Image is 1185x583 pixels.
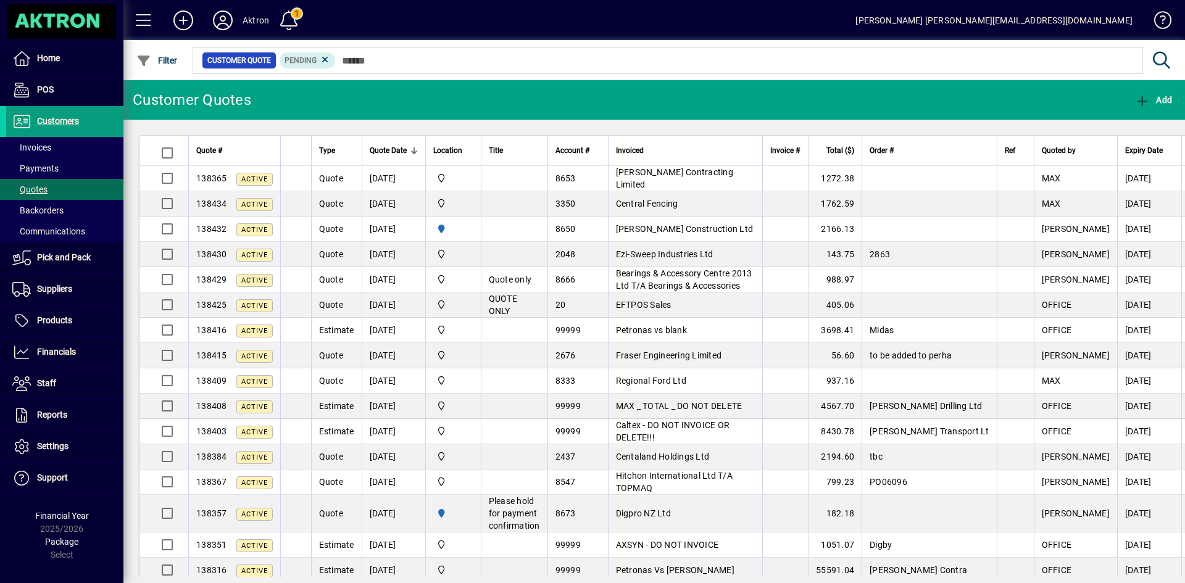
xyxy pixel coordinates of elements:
[808,558,862,583] td: 55591.04
[37,284,72,294] span: Suppliers
[6,400,123,431] a: Reports
[362,469,425,495] td: [DATE]
[241,327,268,335] span: Active
[196,144,273,157] div: Quote #
[1005,144,1026,157] div: Ref
[616,420,730,442] span: Caltex - DO NOT INVOICE OR DELETE!!!
[6,337,123,368] a: Financials
[616,249,713,259] span: Ezi-Sweep Industries Ltd
[808,495,862,532] td: 182.18
[241,428,268,436] span: Active
[6,137,123,158] a: Invoices
[855,10,1133,30] div: [PERSON_NAME] [PERSON_NAME][EMAIL_ADDRESS][DOMAIN_NAME]
[808,343,862,368] td: 56.60
[6,158,123,179] a: Payments
[196,565,227,575] span: 138316
[870,350,952,360] span: to be added to perha
[196,401,227,411] span: 138408
[37,410,67,420] span: Reports
[319,224,343,234] span: Quote
[616,224,754,234] span: [PERSON_NAME] Construction Ltd
[433,197,473,210] span: Central
[870,477,907,487] span: PO06096
[136,56,178,65] span: Filter
[870,565,967,575] span: [PERSON_NAME] Contra
[616,401,742,411] span: MAX _ TOTAL _ DO NOT DELETE
[196,325,227,335] span: 138416
[196,173,227,183] span: 138365
[243,10,269,30] div: Aktron
[12,163,59,173] span: Payments
[433,349,473,362] span: Central
[616,350,722,360] span: Fraser Engineering Limited
[362,343,425,368] td: [DATE]
[616,268,752,291] span: Bearings & Accessory Centre 2013 Ltd T/A Bearings & Accessories
[870,540,892,550] span: Digby
[362,166,425,191] td: [DATE]
[1135,95,1172,105] span: Add
[241,510,268,518] span: Active
[555,144,589,157] span: Account #
[241,251,268,259] span: Active
[362,217,425,242] td: [DATE]
[319,173,343,183] span: Quote
[196,540,227,550] span: 138351
[1042,275,1110,284] span: [PERSON_NAME]
[241,567,268,575] span: Active
[1117,166,1181,191] td: [DATE]
[6,274,123,305] a: Suppliers
[489,275,532,284] span: Quote only
[6,463,123,494] a: Support
[196,508,227,518] span: 138357
[196,376,227,386] span: 138409
[241,175,268,183] span: Active
[6,431,123,462] a: Settings
[241,542,268,550] span: Active
[555,173,576,183] span: 8653
[362,558,425,583] td: [DATE]
[196,224,227,234] span: 138432
[37,116,79,126] span: Customers
[362,292,425,318] td: [DATE]
[1042,224,1110,234] span: [PERSON_NAME]
[1042,426,1072,436] span: OFFICE
[362,495,425,532] td: [DATE]
[489,144,540,157] div: Title
[6,305,123,336] a: Products
[6,200,123,221] a: Backorders
[319,376,343,386] span: Quote
[555,249,576,259] span: 2048
[319,452,343,461] span: Quote
[319,540,354,550] span: Estimate
[1117,242,1181,267] td: [DATE]
[196,452,227,461] span: 138384
[37,347,76,357] span: Financials
[616,471,733,493] span: Hitchon International Ltd T/A TOPMAQ
[555,300,566,310] span: 20
[196,426,227,436] span: 138403
[12,184,48,194] span: Quotes
[12,226,85,236] span: Communications
[319,199,343,209] span: Quote
[433,563,473,577] span: Central
[555,376,576,386] span: 8333
[133,90,251,110] div: Customer Quotes
[808,368,862,394] td: 937.16
[555,350,576,360] span: 2676
[1042,249,1110,259] span: [PERSON_NAME]
[164,9,203,31] button: Add
[319,350,343,360] span: Quote
[433,374,473,387] span: Central
[808,394,862,419] td: 4567.70
[433,475,473,489] span: Central
[1005,144,1015,157] span: Ref
[555,275,576,284] span: 8666
[433,538,473,552] span: Central
[870,249,890,259] span: 2863
[808,444,862,469] td: 2194.60
[1117,318,1181,343] td: [DATE]
[1145,2,1170,43] a: Knowledge Base
[241,453,268,461] span: Active
[1117,495,1181,532] td: [DATE]
[555,477,576,487] span: 8547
